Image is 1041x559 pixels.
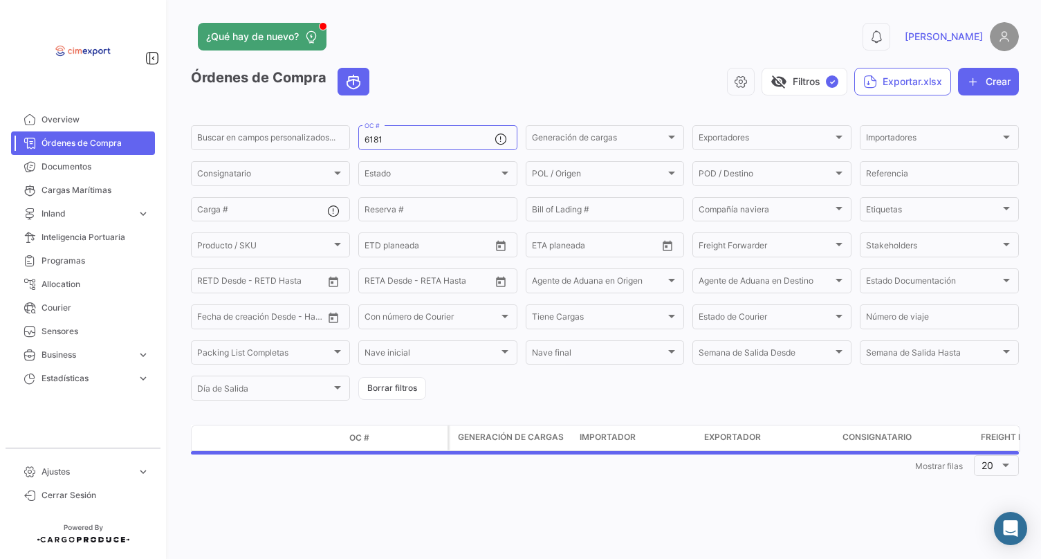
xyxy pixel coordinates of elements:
datatable-header-cell: Exportador [699,425,837,450]
span: expand_more [137,372,149,385]
button: Borrar filtros [358,377,426,400]
span: Courier [42,302,149,314]
span: Nave inicial [365,350,499,360]
img: placeholder-user.png [990,22,1019,51]
span: ¿Qué hay de nuevo? [206,30,299,44]
span: Cerrar Sesión [42,489,149,502]
span: POD / Destino [699,171,833,181]
span: Agente de Aduana en Destino [699,278,833,288]
button: ¿Qué hay de nuevo? [198,23,326,51]
a: Allocation [11,273,155,296]
span: Etiquetas [866,207,1000,217]
span: Ajustes [42,466,131,478]
span: Inteligencia Portuaria [42,231,149,244]
a: Programas [11,249,155,273]
span: ✓ [826,75,838,88]
span: Órdenes de Compra [42,137,149,149]
span: Business [42,349,131,361]
input: Desde [532,242,557,252]
input: Desde [197,278,222,288]
span: Semana de Salida Hasta [866,350,1000,360]
a: Sensores [11,320,155,343]
span: [PERSON_NAME] [905,30,983,44]
a: Cargas Marítimas [11,178,155,202]
button: Exportar.xlsx [854,68,951,95]
span: Estado Documentación [866,278,1000,288]
img: logo-cimexport.png [48,17,118,86]
span: Estado de Courier [699,314,833,324]
button: Open calendar [490,235,511,256]
datatable-header-cell: Consignatario [837,425,975,450]
span: Consignatario [842,431,912,443]
a: Documentos [11,155,155,178]
datatable-header-cell: Modo de Transporte [219,432,254,443]
button: Open calendar [323,271,344,292]
span: 20 [982,459,993,471]
button: visibility_offFiltros✓ [762,68,847,95]
a: Overview [11,108,155,131]
span: Estadísticas [42,372,131,385]
button: Ocean [338,68,369,95]
span: Exportador [704,431,761,443]
span: Agente de Aduana en Origen [532,278,666,288]
span: Allocation [42,278,149,291]
span: Packing List Completas [197,350,331,360]
span: Compañía naviera [699,207,833,217]
input: Hasta [399,278,459,288]
button: Open calendar [323,307,344,328]
span: visibility_off [771,73,787,90]
span: Consignatario [197,171,331,181]
span: Día de Salida [197,386,331,396]
span: Importadores [866,135,1000,145]
span: expand_more [137,208,149,220]
span: Cargas Marítimas [42,184,149,196]
datatable-header-cell: OC # [344,426,448,450]
span: Sensores [42,325,149,338]
input: Desde [365,242,389,252]
span: Programas [42,255,149,267]
span: Inland [42,208,131,220]
span: Producto / SKU [197,242,331,252]
input: Hasta [399,242,459,252]
span: Documentos [42,161,149,173]
a: Inteligencia Portuaria [11,226,155,249]
button: Open calendar [657,235,678,256]
a: Courier [11,296,155,320]
span: Generación de cargas [532,135,666,145]
datatable-header-cell: Generación de cargas [450,425,574,450]
span: expand_more [137,349,149,361]
input: Hasta [232,314,292,324]
span: Estado [365,171,499,181]
span: POL / Origen [532,171,666,181]
span: OC # [349,432,369,444]
span: Freight Forwarder [699,242,833,252]
datatable-header-cell: Importador [574,425,699,450]
span: Overview [42,113,149,126]
span: Nave final [532,350,666,360]
span: Mostrar filas [915,461,963,471]
button: Open calendar [490,271,511,292]
div: Abrir Intercom Messenger [994,512,1027,545]
a: Órdenes de Compra [11,131,155,155]
span: Stakeholders [866,242,1000,252]
input: Hasta [232,278,292,288]
span: Con número de Courier [365,314,499,324]
span: expand_more [137,466,149,478]
datatable-header-cell: Estado Doc. [254,432,344,443]
button: Crear [958,68,1019,95]
h3: Órdenes de Compra [191,68,374,95]
span: Tiene Cargas [532,314,666,324]
input: Desde [365,278,389,288]
span: Generación de cargas [458,431,564,443]
span: Exportadores [699,135,833,145]
span: Importador [580,431,636,443]
span: Semana de Salida Desde [699,350,833,360]
input: Hasta [566,242,627,252]
input: Desde [197,314,222,324]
